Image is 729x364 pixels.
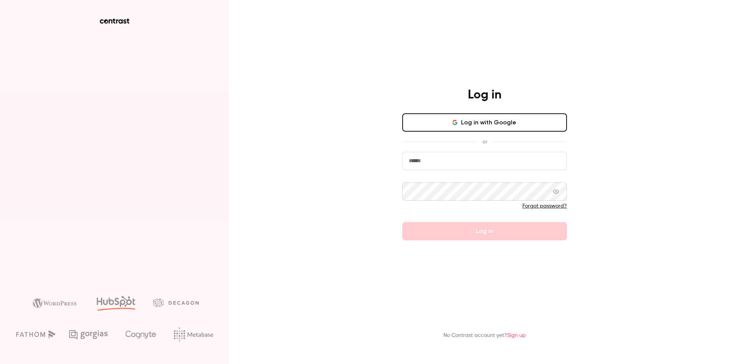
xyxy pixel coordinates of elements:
[468,87,501,103] h4: Log in
[522,203,567,209] a: Forgot password?
[443,332,526,340] p: No Contrast account yet?
[402,113,567,132] button: Log in with Google
[507,333,526,338] a: Sign up
[479,138,491,146] span: or
[153,298,199,307] img: decagon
